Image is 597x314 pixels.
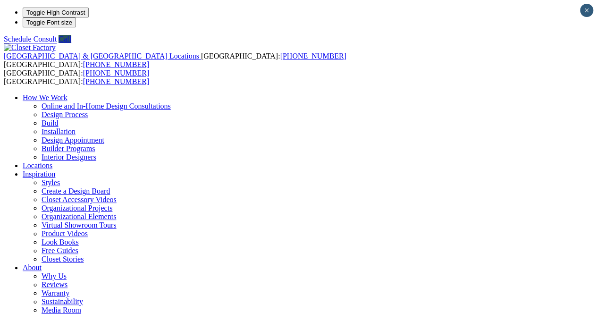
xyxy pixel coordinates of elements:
[23,161,52,170] a: Locations
[83,77,149,85] a: [PHONE_NUMBER]
[42,272,67,280] a: Why Us
[42,195,117,204] a: Closet Accessory Videos
[42,289,69,297] a: Warranty
[42,119,59,127] a: Build
[42,178,60,187] a: Styles
[42,102,171,110] a: Online and In-Home Design Consultations
[42,153,96,161] a: Interior Designers
[23,263,42,272] a: About
[23,8,89,17] button: Toggle High Contrast
[42,136,104,144] a: Design Appointment
[83,60,149,68] a: [PHONE_NUMBER]
[42,127,76,136] a: Installation
[4,52,199,60] span: [GEOGRAPHIC_DATA] & [GEOGRAPHIC_DATA] Locations
[42,221,117,229] a: Virtual Showroom Tours
[42,204,112,212] a: Organizational Projects
[4,52,201,60] a: [GEOGRAPHIC_DATA] & [GEOGRAPHIC_DATA] Locations
[26,9,85,16] span: Toggle High Contrast
[42,238,79,246] a: Look Books
[23,170,55,178] a: Inspiration
[42,280,67,289] a: Reviews
[280,52,346,60] a: [PHONE_NUMBER]
[4,52,346,68] span: [GEOGRAPHIC_DATA]: [GEOGRAPHIC_DATA]:
[4,35,57,43] a: Schedule Consult
[42,255,84,263] a: Closet Stories
[42,306,81,314] a: Media Room
[59,35,71,43] a: Call
[23,17,76,27] button: Toggle Font size
[42,246,78,255] a: Free Guides
[42,187,110,195] a: Create a Design Board
[42,144,95,153] a: Builder Programs
[42,229,88,238] a: Product Videos
[580,4,593,17] button: Close
[42,110,88,119] a: Design Process
[42,297,83,306] a: Sustainability
[42,212,116,221] a: Organizational Elements
[23,93,67,102] a: How We Work
[26,19,72,26] span: Toggle Font size
[4,69,149,85] span: [GEOGRAPHIC_DATA]: [GEOGRAPHIC_DATA]:
[4,43,56,52] img: Closet Factory
[83,69,149,77] a: [PHONE_NUMBER]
